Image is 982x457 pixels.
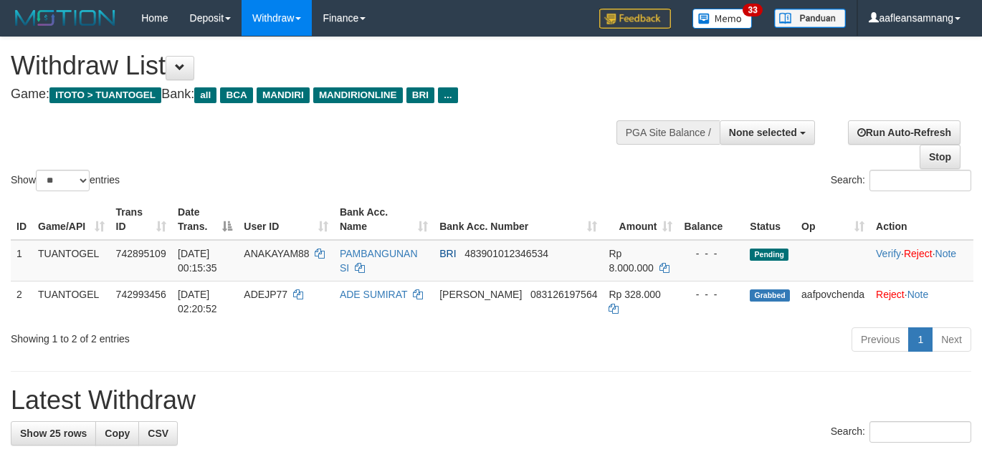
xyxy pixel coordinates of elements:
[334,199,434,240] th: Bank Acc. Name: activate to sort column ascending
[869,170,971,191] input: Search:
[744,199,796,240] th: Status
[603,199,678,240] th: Amount: activate to sort column ascending
[684,246,738,261] div: - - -
[831,170,971,191] label: Search:
[932,327,971,352] a: Next
[774,9,846,28] img: panduan.png
[609,289,660,300] span: Rp 328.000
[599,9,671,29] img: Feedback.jpg
[743,4,762,16] span: 33
[257,87,310,103] span: MANDIRI
[796,281,870,322] td: aafpovchenda
[340,289,407,300] a: ADE SUMIRAT
[11,52,640,80] h1: Withdraw List
[11,421,96,446] a: Show 25 rows
[729,127,797,138] span: None selected
[194,87,216,103] span: all
[852,327,909,352] a: Previous
[870,199,973,240] th: Action
[439,289,522,300] span: [PERSON_NAME]
[148,428,168,439] span: CSV
[11,7,120,29] img: MOTION_logo.png
[11,386,971,415] h1: Latest Withdraw
[870,240,973,282] td: · ·
[105,428,130,439] span: Copy
[434,199,603,240] th: Bank Acc. Number: activate to sort column ascending
[172,199,238,240] th: Date Trans.: activate to sort column descending
[340,248,418,274] a: PAMBANGUNAN SI
[49,87,161,103] span: ITOTO > TUANTOGEL
[244,248,309,259] span: ANAKAYAM88
[692,9,753,29] img: Button%20Memo.svg
[439,248,456,259] span: BRI
[684,287,738,302] div: - - -
[95,421,139,446] a: Copy
[178,289,217,314] span: [DATE] 02:20:52
[616,120,720,145] div: PGA Site Balance /
[920,145,960,169] a: Stop
[750,289,790,302] span: Grabbed
[464,248,548,259] span: Copy 483901012346534 to clipboard
[11,87,640,102] h4: Game: Bank:
[530,289,597,300] span: Copy 083126197564 to clipboard
[32,281,110,322] td: TUANTOGEL
[138,421,178,446] a: CSV
[876,289,905,300] a: Reject
[238,199,334,240] th: User ID: activate to sort column ascending
[11,326,399,346] div: Showing 1 to 2 of 2 entries
[116,289,166,300] span: 742993456
[869,421,971,443] input: Search:
[313,87,403,103] span: MANDIRIONLINE
[11,199,32,240] th: ID
[32,240,110,282] td: TUANTOGEL
[11,240,32,282] td: 1
[831,421,971,443] label: Search:
[908,327,933,352] a: 1
[20,428,87,439] span: Show 25 rows
[609,248,653,274] span: Rp 8.000.000
[110,199,172,240] th: Trans ID: activate to sort column ascending
[438,87,457,103] span: ...
[870,281,973,322] td: ·
[32,199,110,240] th: Game/API: activate to sort column ascending
[678,199,744,240] th: Balance
[750,249,788,261] span: Pending
[11,170,120,191] label: Show entries
[876,248,901,259] a: Verify
[907,289,929,300] a: Note
[848,120,960,145] a: Run Auto-Refresh
[904,248,933,259] a: Reject
[244,289,287,300] span: ADEJP77
[935,248,957,259] a: Note
[116,248,166,259] span: 742895109
[720,120,815,145] button: None selected
[220,87,252,103] span: BCA
[178,248,217,274] span: [DATE] 00:15:35
[11,281,32,322] td: 2
[36,170,90,191] select: Showentries
[406,87,434,103] span: BRI
[796,199,870,240] th: Op: activate to sort column ascending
